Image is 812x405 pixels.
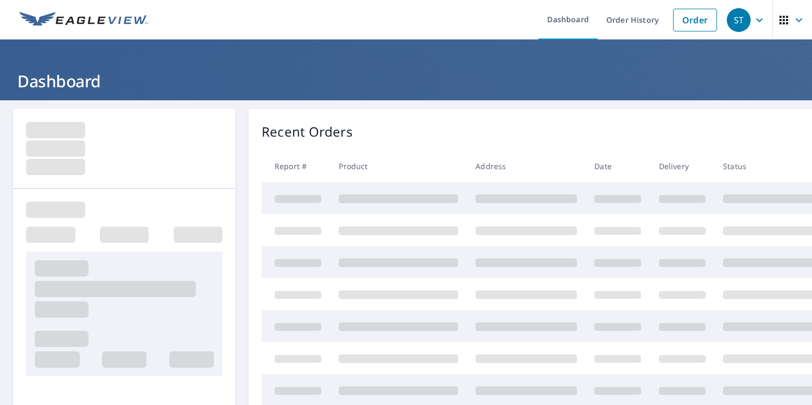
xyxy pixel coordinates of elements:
p: Recent Orders [262,122,353,142]
th: Product [330,150,467,182]
div: ST [727,8,751,32]
a: Order [673,9,717,31]
h1: Dashboard [13,70,799,92]
th: Delivery [650,150,714,182]
th: Address [467,150,586,182]
img: EV Logo [20,12,148,28]
th: Report # [262,150,330,182]
th: Date [586,150,650,182]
